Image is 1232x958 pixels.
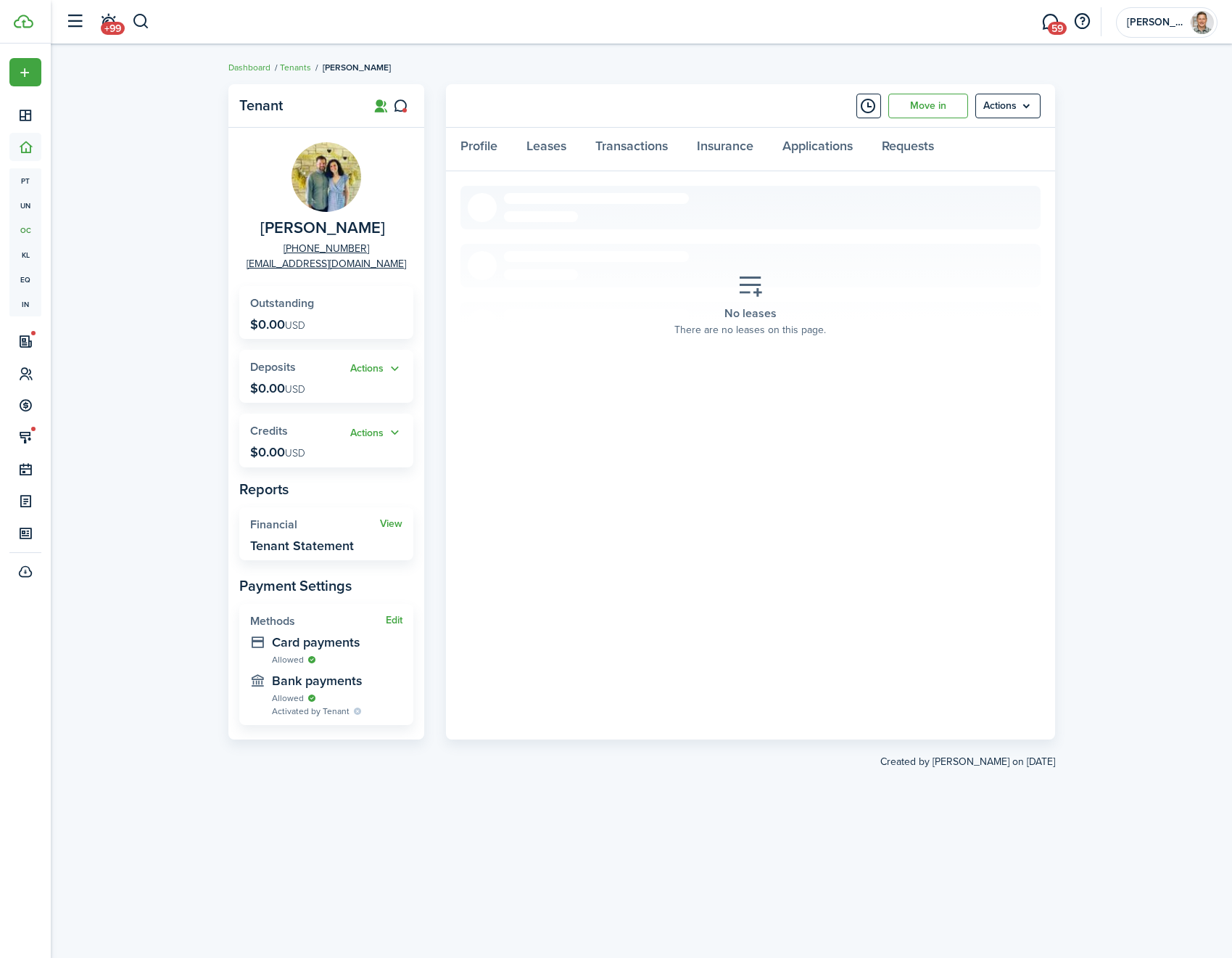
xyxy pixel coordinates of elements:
widget-stats-description: Bank payments [272,674,402,688]
p: $0.00 [250,317,305,332]
button: Open resource center [1070,9,1094,34]
a: eq [9,267,41,292]
widget-stats-description: Card payments [272,635,402,650]
a: oc [9,218,41,242]
p: $0.00 [250,381,305,396]
a: un [9,193,41,218]
widget-stats-title: Financial [250,518,380,531]
a: in [9,292,41,316]
panel-main-subtitle: Reports [239,478,413,500]
span: Kate Borkowski [260,219,385,237]
img: TenantCloud [14,15,33,28]
button: Open menu [975,94,1041,118]
a: Requests [867,128,948,171]
button: Timeline [856,94,881,118]
a: [EMAIL_ADDRESS][DOMAIN_NAME] [247,256,406,271]
a: Move in [888,94,968,118]
span: Blake [1127,17,1185,28]
span: Credits [250,422,288,439]
a: Leases [512,128,581,171]
a: pt [9,168,41,193]
button: Actions [350,361,402,377]
a: Transactions [581,128,682,171]
widget-stats-title: Methods [250,615,386,628]
span: Outstanding [250,295,314,311]
img: Kate Borkowski [292,142,361,212]
span: There are no leases on this page. [674,322,826,337]
a: Messaging [1036,4,1064,41]
a: kl [9,242,41,267]
span: Deposits [250,359,296,375]
span: No leases [724,305,777,322]
a: Dashboard [228,61,270,74]
span: Activated by Tenant [272,705,350,718]
button: Open sidebar [61,8,88,36]
a: Applications [768,128,867,171]
span: +99 [101,22,125,35]
button: Search [132,9,150,34]
img: Blake [1191,11,1214,34]
a: View [380,518,402,530]
button: Edit [386,615,402,626]
button: Open menu [350,361,402,377]
span: [PERSON_NAME] [323,61,391,74]
button: Open menu [9,58,41,86]
span: USD [285,382,305,397]
span: USD [285,446,305,461]
a: Insurance [682,128,768,171]
span: Allowed [272,692,304,705]
widget-stats-description: Tenant Statement [250,539,354,553]
created-at: Created by [PERSON_NAME] on [DATE] [228,740,1055,769]
panel-main-subtitle: Payment Settings [239,575,413,597]
a: Tenants [280,61,311,74]
span: Allowed [272,653,304,666]
menu-btn: Actions [975,94,1041,118]
a: Notifications [94,4,122,41]
a: Profile [446,128,512,171]
button: Open menu [350,425,402,441]
span: 59 [1048,22,1067,35]
a: [PHONE_NUMBER] [284,241,369,256]
span: USD [285,318,305,333]
panel-main-title: Tenant [239,97,355,114]
p: $0.00 [250,445,305,459]
button: Actions [350,425,402,441]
